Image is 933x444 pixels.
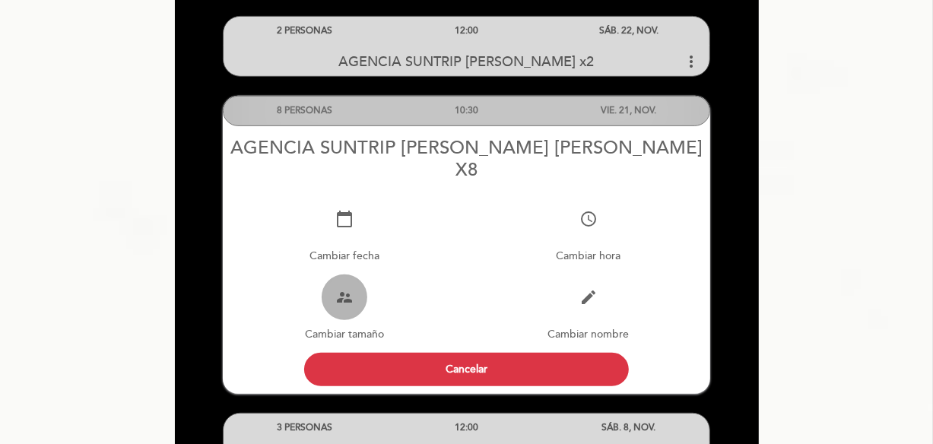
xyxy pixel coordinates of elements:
span: AGENCIA SUNTRIP [PERSON_NAME] x2 [339,53,595,70]
i: calendar_today [335,210,354,228]
div: 8 PERSONAS [224,97,386,125]
button: Cancelar [304,353,630,386]
div: SÁB. 8, NOV. [547,414,709,442]
i: edit [579,288,598,306]
div: SÁB. 22, NOV. [547,17,709,45]
button: calendar_today [322,196,367,242]
div: VIE. 21, NOV. [547,97,709,125]
span: Cambiar hora [556,249,620,262]
div: 12:00 [386,414,547,442]
i: access_time [579,210,598,228]
i: supervisor_account [335,288,354,306]
div: 12:00 [386,17,547,45]
div: 2 PERSONAS [224,17,386,45]
div: AGENCIA SUNTRIP [PERSON_NAME] [PERSON_NAME] X8 [223,137,711,181]
button: supervisor_account [322,274,367,320]
div: 3 PERSONAS [224,414,386,442]
span: Cambiar nombre [547,328,629,341]
span: Cambiar tamaño [305,328,384,341]
span: Cambiar fecha [309,249,379,262]
button: edit [566,274,611,320]
div: 10:30 [386,97,547,125]
button: access_time [566,196,611,242]
i: more_vert [682,52,700,71]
